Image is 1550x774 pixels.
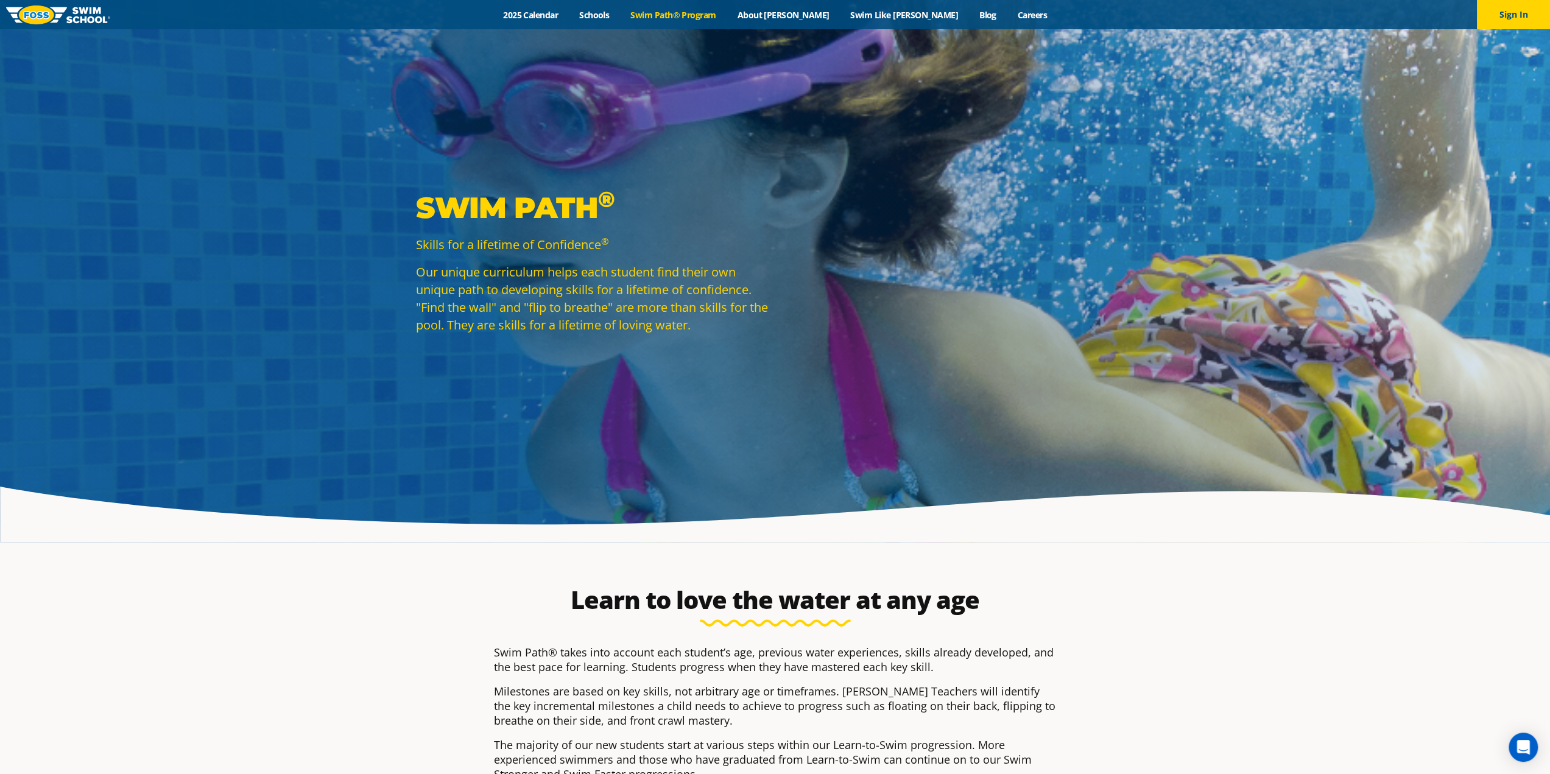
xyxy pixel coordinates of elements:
p: Swim Path [416,189,769,226]
p: Milestones are based on key skills, not arbitrary age or timeframes. [PERSON_NAME] Teachers will ... [494,684,1057,728]
sup: ® [598,186,615,213]
a: Swim Path® Program [620,9,727,21]
a: Blog [968,9,1007,21]
p: Skills for a lifetime of Confidence [416,236,769,253]
a: Schools [569,9,620,21]
a: About [PERSON_NAME] [727,9,840,21]
div: Open Intercom Messenger [1509,733,1538,762]
img: FOSS Swim School Logo [6,5,110,24]
a: 2025 Calendar [493,9,569,21]
p: Swim Path® takes into account each student’s age, previous water experiences, skills already deve... [494,645,1057,674]
sup: ® [601,235,608,247]
h2: Learn to love the water at any age [488,585,1063,614]
a: Careers [1007,9,1057,21]
p: Our unique curriculum helps each student find their own unique path to developing skills for a li... [416,263,769,334]
a: Swim Like [PERSON_NAME] [840,9,969,21]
